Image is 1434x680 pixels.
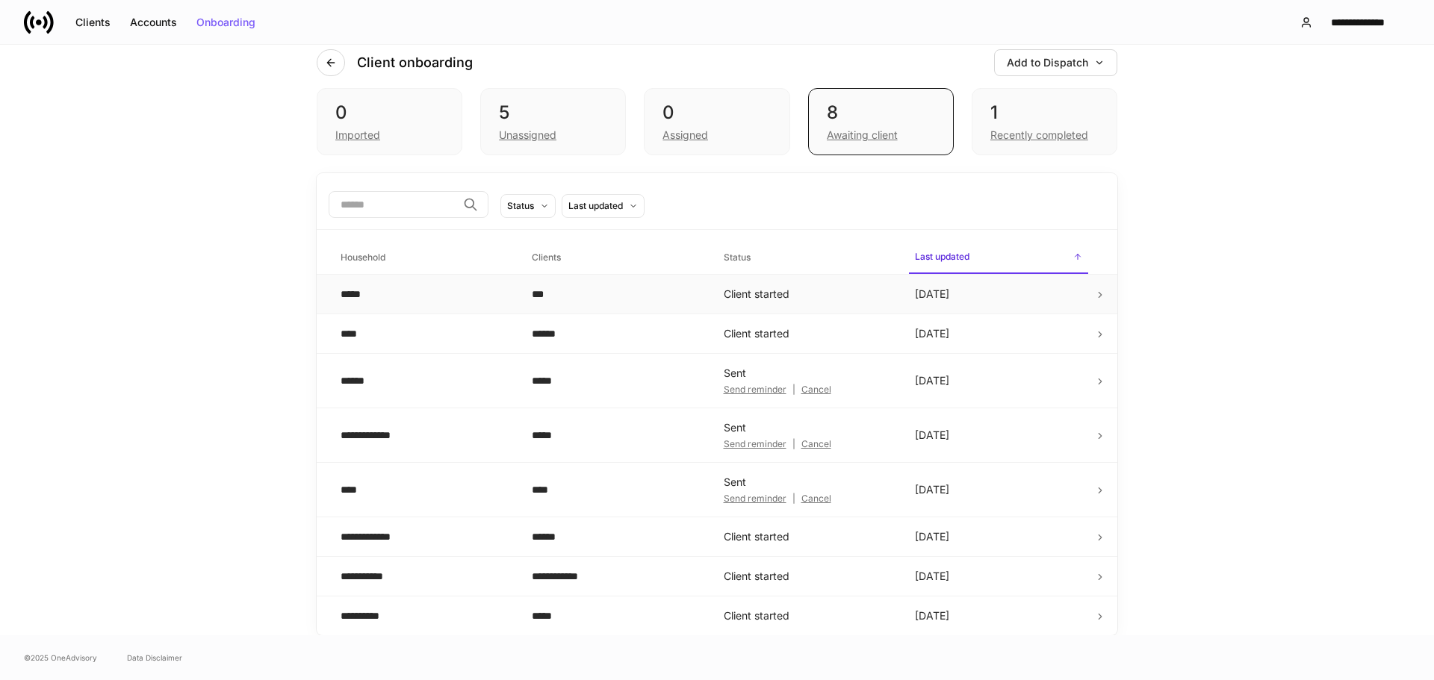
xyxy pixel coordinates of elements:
div: 0Assigned [644,88,789,155]
div: Awaiting client [827,128,898,143]
span: Last updated [909,242,1088,274]
div: Send reminder [724,494,786,503]
td: Client started [712,275,903,314]
button: Add to Dispatch [994,49,1117,76]
h6: Status [724,250,751,264]
button: Clients [66,10,120,34]
div: Add to Dispatch [1007,57,1105,68]
button: Send reminder [724,493,786,505]
button: Last updated [562,194,645,218]
div: | [724,384,891,396]
td: [DATE] [903,354,1094,408]
button: Onboarding [187,10,265,34]
div: | [724,438,891,450]
div: Cancel [801,440,831,449]
button: Cancel [801,384,831,396]
h4: Client onboarding [357,54,473,72]
div: Send reminder [724,440,786,449]
td: [DATE] [903,275,1094,314]
td: Client started [712,596,903,636]
div: 1Recently completed [972,88,1117,155]
div: Sent [724,420,891,435]
div: Cancel [801,385,831,394]
div: 8 [827,101,935,125]
td: [DATE] [903,557,1094,596]
td: Client started [712,557,903,596]
button: Status [500,194,556,218]
div: | [724,493,891,505]
span: Status [718,243,897,273]
div: Send reminder [724,385,786,394]
div: 0Imported [317,88,462,155]
button: Cancel [801,438,831,450]
div: Assigned [662,128,708,143]
button: Send reminder [724,438,786,450]
div: 0 [335,101,444,125]
div: Status [507,199,534,213]
span: Household [335,243,514,273]
div: 5Unassigned [480,88,626,155]
div: Onboarding [196,17,255,28]
div: Cancel [801,494,831,503]
div: Sent [724,366,891,381]
div: 5 [499,101,607,125]
span: Clients [526,243,705,273]
td: [DATE] [903,517,1094,557]
div: 1 [990,101,1099,125]
td: [DATE] [903,408,1094,463]
td: Client started [712,517,903,557]
span: © 2025 OneAdvisory [24,652,97,664]
div: Clients [75,17,111,28]
div: Accounts [130,17,177,28]
h6: Last updated [915,249,969,263]
td: [DATE] [903,314,1094,354]
td: [DATE] [903,463,1094,517]
div: Last updated [568,199,623,213]
h6: Household [341,250,385,264]
button: Accounts [120,10,187,34]
td: [DATE] [903,596,1094,636]
button: Send reminder [724,384,786,396]
td: Client started [712,314,903,354]
div: Recently completed [990,128,1088,143]
div: 0 [662,101,771,125]
div: Sent [724,475,891,490]
div: 8Awaiting client [808,88,954,155]
a: Data Disclaimer [127,652,182,664]
div: Imported [335,128,380,143]
h6: Clients [532,250,561,264]
button: Cancel [801,493,831,505]
div: Unassigned [499,128,556,143]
